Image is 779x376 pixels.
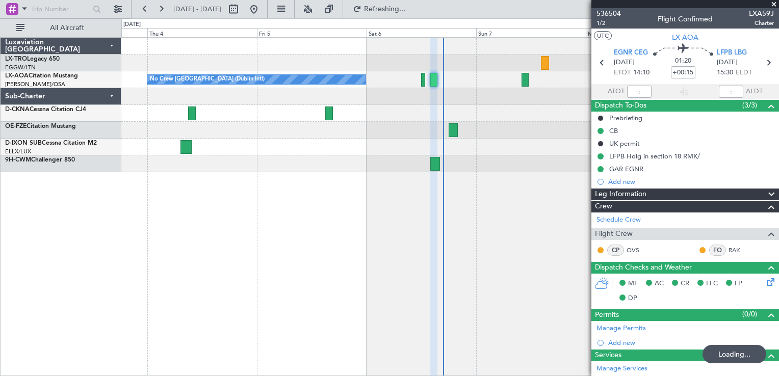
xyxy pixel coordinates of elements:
[735,279,742,289] span: FP
[367,28,476,37] div: Sat 6
[11,20,111,36] button: All Aircraft
[742,309,757,319] span: (0/0)
[607,245,624,256] div: CP
[709,245,726,256] div: FO
[681,279,689,289] span: CR
[363,6,406,13] span: Refreshing...
[348,1,409,17] button: Refreshing...
[672,32,698,43] span: LX-AOA
[703,345,766,363] div: Loading...
[5,157,75,163] a: 9H-CWMChallenger 850
[729,246,751,255] a: RAK
[5,148,31,155] a: ELLX/LUX
[717,48,747,58] span: LFPB LBG
[614,48,648,58] span: EGNR CEG
[594,31,612,40] button: UTC
[476,28,586,37] div: Sun 7
[5,140,42,146] span: D-IXON SUB
[609,152,700,160] div: LFPB Hdlg in section 18 RMK/
[628,293,637,304] span: DP
[5,73,78,79] a: LX-AOACitation Mustang
[596,8,621,19] span: 536504
[658,14,713,24] div: Flight Confirmed
[5,106,30,113] span: D-CKNA
[5,73,29,79] span: LX-AOA
[595,189,646,200] span: Leg Information
[608,338,774,347] div: Add new
[746,87,763,97] span: ALDT
[596,215,641,225] a: Schedule Crew
[173,5,221,14] span: [DATE] - [DATE]
[5,123,76,129] a: OE-FZECitation Mustang
[609,165,643,173] div: GAR EGNR
[595,262,692,274] span: Dispatch Checks and Weather
[5,56,60,62] a: LX-TROLegacy 650
[627,86,652,98] input: --:--
[717,68,733,78] span: 15:30
[609,139,640,148] div: UK permit
[595,350,621,361] span: Services
[595,228,633,240] span: Flight Crew
[31,2,90,17] input: Trip Number
[595,309,619,321] span: Permits
[595,100,646,112] span: Dispatch To-Dos
[150,72,265,87] div: No Crew [GEOGRAPHIC_DATA] (Dublin Intl)
[147,28,257,37] div: Thu 4
[655,279,664,289] span: AC
[675,56,691,66] span: 01:20
[706,279,718,289] span: FFC
[633,68,650,78] span: 14:10
[742,100,757,111] span: (3/3)
[609,126,618,135] div: CB
[717,58,738,68] span: [DATE]
[5,140,97,146] a: D-IXON SUBCessna Citation M2
[628,279,638,289] span: MF
[749,8,774,19] span: LXA59J
[609,114,642,122] div: Prebriefing
[596,19,621,28] span: 1/2
[5,80,65,88] a: [PERSON_NAME]/QSA
[5,64,36,71] a: EGGW/LTN
[257,28,367,37] div: Fri 5
[5,157,31,163] span: 9H-CWM
[627,246,650,255] a: QVS
[5,56,27,62] span: LX-TRO
[123,20,141,29] div: [DATE]
[596,364,647,374] a: Manage Services
[27,24,108,32] span: All Aircraft
[614,58,635,68] span: [DATE]
[586,28,695,37] div: Mon 8
[608,87,625,97] span: ATOT
[5,123,27,129] span: OE-FZE
[596,324,646,334] a: Manage Permits
[595,201,612,212] span: Crew
[608,177,774,186] div: Add new
[736,68,752,78] span: ELDT
[614,68,631,78] span: ETOT
[5,106,86,113] a: D-CKNACessna Citation CJ4
[749,19,774,28] span: Charter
